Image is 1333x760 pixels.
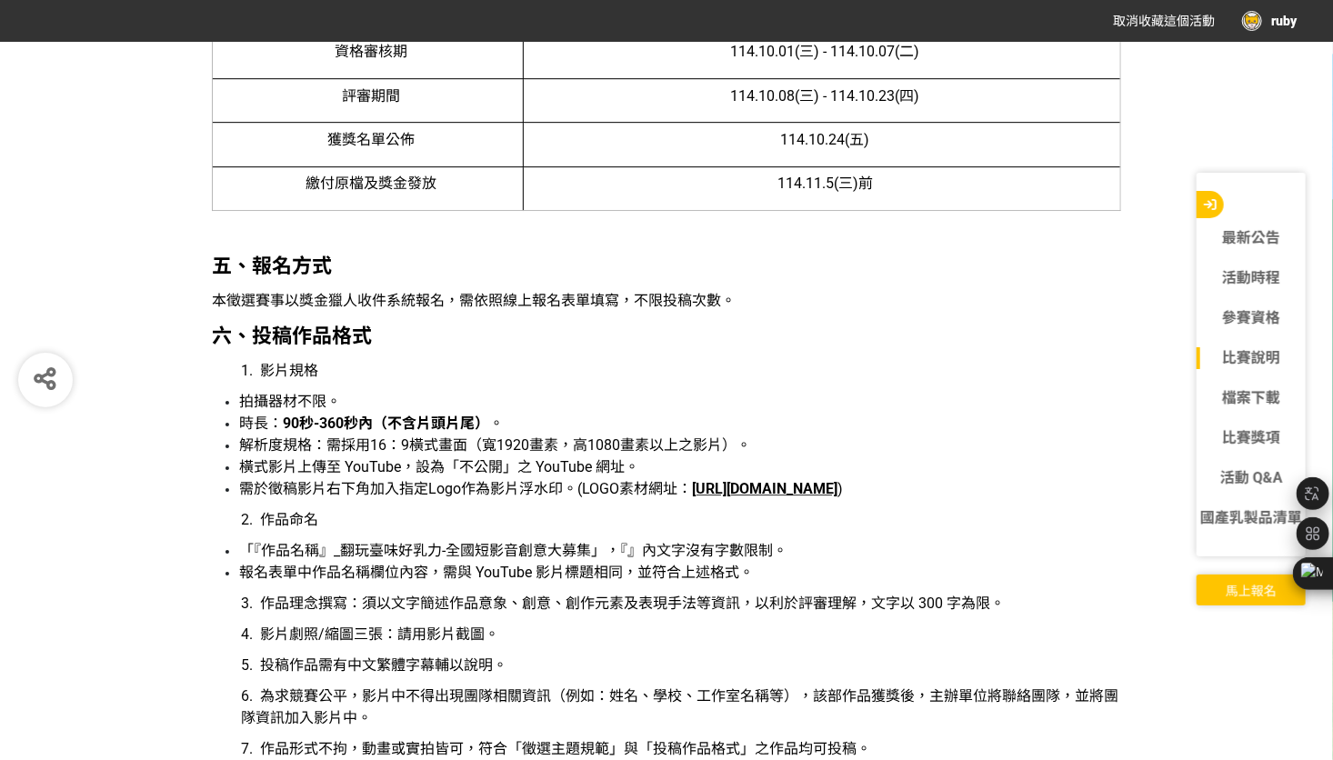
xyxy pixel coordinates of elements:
[241,595,253,612] span: 3.
[239,436,751,454] span: 解析度規格：需採用16：9橫式畫面（寬1920畫素，高1080畫素以上之影片）。
[1197,267,1306,289] a: 活動時程
[241,687,1118,726] span: 為求競賽公平，影片中不得出現團隊相關資訊（例如：姓名、學校、工作室名稱等），該部作品獲獎後，主辦單位將聯絡團隊，並將團隊資訊加入影片中。
[777,175,873,192] span: 114.11.5(三)前
[212,255,332,277] strong: 五、報名方式
[335,43,407,60] span: 資格審核期
[1200,509,1302,526] span: 國產乳製品清單
[1197,307,1306,329] a: 參賽資格
[1197,227,1306,249] a: 最新公告
[241,656,253,674] span: 5.
[260,656,507,674] span: 投稿作品需有中文繁體字幕輔以說明。
[1197,347,1306,369] a: 比賽說明
[342,87,400,105] span: 評審期間
[692,480,837,497] strong: [URL][DOMAIN_NAME]
[212,325,372,347] strong: 六、投稿作品格式
[241,740,253,757] span: 7.
[837,480,843,497] span: )
[260,511,318,528] span: 作品命名
[1197,467,1306,489] a: 活動 Q&A
[730,43,919,60] span: 114.10.01(三) - 114.10.07(二)
[1197,507,1306,529] a: 國產乳製品清單
[241,362,253,379] span: 1.
[780,131,869,148] span: 114.10.24(五)
[692,482,837,496] a: [URL][DOMAIN_NAME]
[306,175,436,192] span: 繳付原檔及獎金發放
[283,415,489,432] strong: 90秒-360秒內（不含片頭片尾）
[260,595,1005,612] span: 作品理念撰寫：須以文字簡述作品意象、創意、創作元素及表現手法等資訊，以利於評審理解，文字以 300 字為限。
[260,625,499,643] span: 影片劇照/縮圖三張：請用影片截圖。
[239,415,504,432] span: 時長： 。
[260,740,871,757] span: 作品形式不拘，動畫或實拍皆可，符合「徵選主題規範」與「投稿作品格式」之作品均可投稿。
[327,131,415,148] span: 獲獎名單公佈
[239,542,787,559] span: 「『作品名稱』_翻玩臺味好乳力-全國短影音創意大募集」，『』內文字沒有字數限制。
[260,362,318,379] span: 影片規格
[241,511,253,528] span: 2.
[239,480,692,497] span: 需於徵稿影片右下角加入指定Logo作為影片浮水印。(LOGO素材網址：
[1197,427,1306,449] a: 比賽獎項
[239,393,341,410] span: 拍攝器材不限。
[239,458,639,475] span: 橫式影片上傳至 YouTube，設為「不公開」之 YouTube 網址。
[1197,575,1306,605] button: 馬上報名
[212,292,736,309] span: 本徵選賽事以獎金獵人收件系統報名，需依照線上報名表單填寫，不限投稿次數。
[1113,14,1215,28] span: 取消收藏這個活動
[730,87,919,105] span: 114.10.08(三) - 114.10.23(四)
[241,687,253,705] span: 6.
[241,625,253,643] span: 4.
[1197,387,1306,409] a: 檔案下載
[239,564,754,581] span: 報名表單中作品名稱欄位內容，需與 YouTube 影片標題相同，並符合上述格式。
[1226,584,1277,598] span: 馬上報名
